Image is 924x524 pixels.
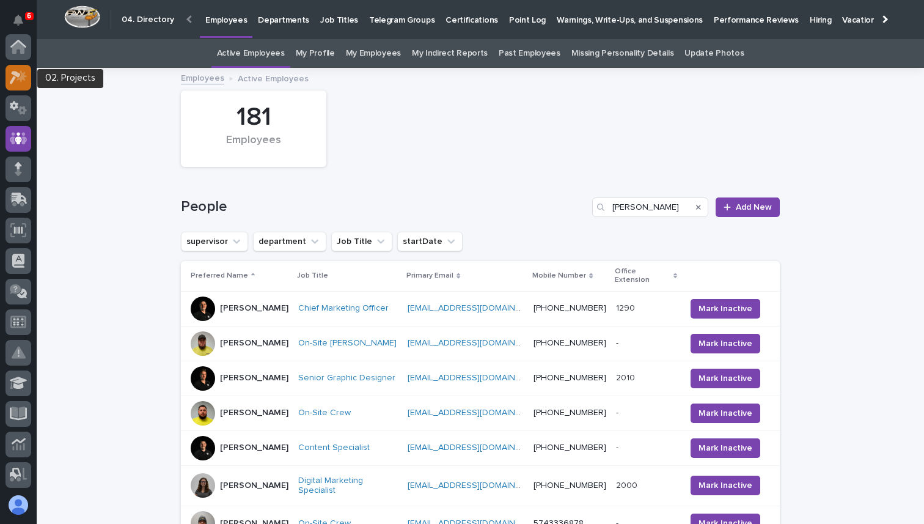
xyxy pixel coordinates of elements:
a: Update Photos [684,39,744,68]
p: - [616,440,621,453]
p: Preferred Name [191,269,248,282]
h2: 04. Directory [122,15,174,25]
p: - [616,336,621,349]
p: [PERSON_NAME] [220,373,288,383]
button: startDate [397,232,463,251]
tr: [PERSON_NAME]On-Site [PERSON_NAME] [EMAIL_ADDRESS][DOMAIN_NAME] [PHONE_NUMBER]-- Mark Inactive [181,326,780,361]
tr: [PERSON_NAME]Chief Marketing Officer [EMAIL_ADDRESS][DOMAIN_NAME] [PHONE_NUMBER]12901290 Mark Ina... [181,291,780,326]
div: 181 [202,102,306,133]
button: Mark Inactive [691,299,760,319]
p: [PERSON_NAME] [220,338,288,349]
img: Workspace Logo [64,6,100,28]
a: My Profile [296,39,335,68]
a: [EMAIL_ADDRESS][DOMAIN_NAME] [408,481,546,490]
a: Missing Personality Details [571,39,674,68]
button: Mark Inactive [691,334,760,353]
h1: People [181,198,587,216]
p: 2000 [616,478,640,491]
div: Notifications6 [15,15,31,34]
span: Mark Inactive [698,442,752,454]
button: Mark Inactive [691,438,760,458]
button: users-avatar [5,492,31,518]
button: supervisor [181,232,248,251]
button: Job Title [331,232,392,251]
a: Employees [181,70,224,84]
p: 6 [27,12,31,20]
a: [PHONE_NUMBER] [533,408,606,417]
p: [PERSON_NAME] [220,481,288,491]
a: [PHONE_NUMBER] [533,339,606,347]
a: Senior Graphic Designer [298,373,395,383]
p: - [616,405,621,418]
p: Active Employees [238,71,309,84]
a: [EMAIL_ADDRESS][DOMAIN_NAME] [408,304,546,312]
p: [PERSON_NAME] [220,303,288,314]
a: My Employees [346,39,401,68]
a: [PHONE_NUMBER] [533,481,606,490]
a: On-Site [PERSON_NAME] [298,338,397,349]
a: [EMAIL_ADDRESS][DOMAIN_NAME] [408,443,546,452]
a: On-Site Crew [298,408,351,418]
a: [EMAIL_ADDRESS][DOMAIN_NAME] [408,339,546,347]
p: Primary Email [406,269,453,282]
span: Mark Inactive [698,407,752,419]
a: Digital Marketing Specialist [298,476,398,496]
a: Chief Marketing Officer [298,303,389,314]
a: [EMAIL_ADDRESS][DOMAIN_NAME] [408,408,546,417]
span: Mark Inactive [698,303,752,315]
a: [PHONE_NUMBER] [533,443,606,452]
p: Mobile Number [532,269,586,282]
button: department [253,232,326,251]
tr: [PERSON_NAME]On-Site Crew [EMAIL_ADDRESS][DOMAIN_NAME] [PHONE_NUMBER]-- Mark Inactive [181,396,780,430]
p: 2010 [616,371,637,383]
a: [PHONE_NUMBER] [533,374,606,382]
div: Employees [202,134,306,160]
a: Content Specialist [298,443,370,453]
a: My Indirect Reports [412,39,488,68]
button: Mark Inactive [691,369,760,388]
input: Search [592,197,708,217]
p: [PERSON_NAME] [220,408,288,418]
a: [PHONE_NUMBER] [533,304,606,312]
a: Past Employees [499,39,560,68]
a: Active Employees [217,39,285,68]
tr: [PERSON_NAME]Senior Graphic Designer [EMAIL_ADDRESS][DOMAIN_NAME] [PHONE_NUMBER]20102010 Mark Ina... [181,361,780,396]
p: 1290 [616,301,637,314]
p: [PERSON_NAME] [220,443,288,453]
span: Mark Inactive [698,479,752,492]
tr: [PERSON_NAME]Digital Marketing Specialist [EMAIL_ADDRESS][DOMAIN_NAME] [PHONE_NUMBER]20002000 Mar... [181,465,780,506]
span: Mark Inactive [698,372,752,385]
tr: [PERSON_NAME]Content Specialist [EMAIL_ADDRESS][DOMAIN_NAME] [PHONE_NUMBER]-- Mark Inactive [181,430,780,465]
span: Mark Inactive [698,338,752,350]
button: Mark Inactive [691,404,760,423]
a: [EMAIL_ADDRESS][DOMAIN_NAME] [408,374,546,382]
a: Add New [716,197,780,217]
button: Mark Inactive [691,476,760,495]
span: Add New [736,203,772,212]
p: Office Extension [615,265,670,287]
button: Notifications [5,7,31,33]
p: Job Title [297,269,328,282]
